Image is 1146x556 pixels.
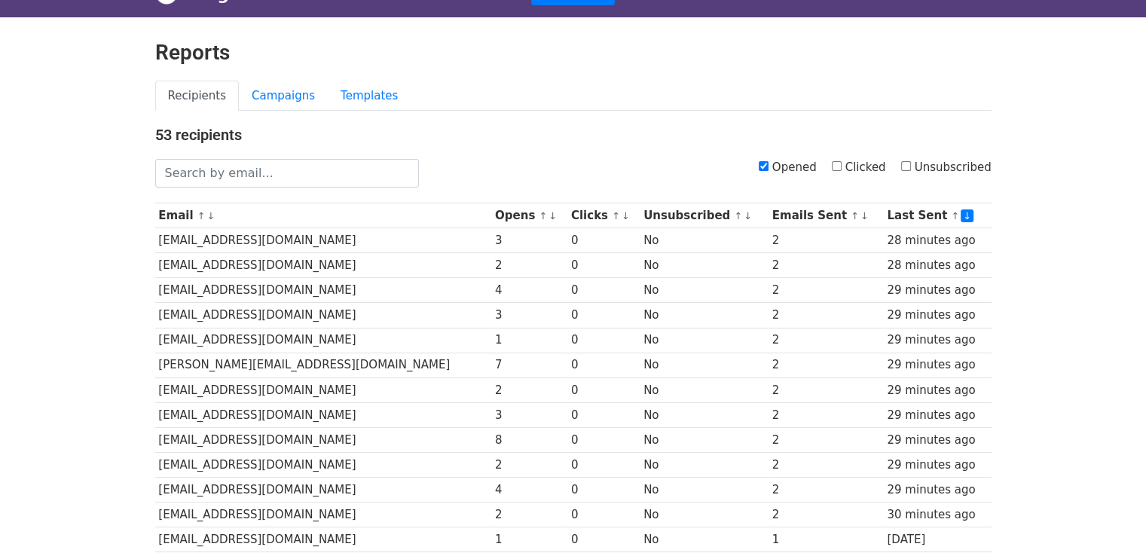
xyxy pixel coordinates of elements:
[769,402,884,427] td: 2
[622,210,630,221] a: ↓
[769,228,884,253] td: 2
[961,209,973,222] a: ↓
[491,453,567,478] td: 2
[884,427,992,452] td: 29 minutes ago
[567,328,640,353] td: 0
[851,210,859,221] a: ↑
[567,402,640,427] td: 0
[640,253,769,278] td: No
[769,503,884,527] td: 2
[860,210,869,221] a: ↓
[640,377,769,402] td: No
[884,527,992,552] td: [DATE]
[155,253,492,278] td: [EMAIL_ADDRESS][DOMAIN_NAME]
[567,278,640,303] td: 0
[884,278,992,303] td: 29 minutes ago
[491,527,567,552] td: 1
[759,159,817,176] label: Opened
[769,328,884,353] td: 2
[155,159,419,188] input: Search by email...
[734,210,742,221] a: ↑
[1071,484,1146,556] iframe: Chat Widget
[640,228,769,253] td: No
[884,228,992,253] td: 28 minutes ago
[744,210,752,221] a: ↓
[884,203,992,228] th: Last Sent
[884,478,992,503] td: 29 minutes ago
[640,503,769,527] td: No
[328,81,411,112] a: Templates
[491,253,567,278] td: 2
[901,159,992,176] label: Unsubscribed
[769,253,884,278] td: 2
[155,278,492,303] td: [EMAIL_ADDRESS][DOMAIN_NAME]
[640,203,769,228] th: Unsubscribed
[567,453,640,478] td: 0
[491,328,567,353] td: 1
[155,527,492,552] td: [EMAIL_ADDRESS][DOMAIN_NAME]
[491,303,567,328] td: 3
[759,161,769,171] input: Opened
[197,210,206,221] a: ↑
[155,81,240,112] a: Recipients
[769,427,884,452] td: 2
[640,402,769,427] td: No
[549,210,557,221] a: ↓
[567,427,640,452] td: 0
[491,503,567,527] td: 2
[769,353,884,377] td: 2
[491,353,567,377] td: 7
[567,478,640,503] td: 0
[567,303,640,328] td: 0
[567,503,640,527] td: 0
[640,527,769,552] td: No
[155,40,992,66] h2: Reports
[491,278,567,303] td: 4
[567,228,640,253] td: 0
[155,126,992,144] h4: 53 recipients
[491,203,567,228] th: Opens
[155,377,492,402] td: [EMAIL_ADDRESS][DOMAIN_NAME]
[155,453,492,478] td: [EMAIL_ADDRESS][DOMAIN_NAME]
[640,478,769,503] td: No
[491,377,567,402] td: 2
[884,253,992,278] td: 28 minutes ago
[769,527,884,552] td: 1
[832,161,842,171] input: Clicked
[640,453,769,478] td: No
[640,303,769,328] td: No
[155,228,492,253] td: [EMAIL_ADDRESS][DOMAIN_NAME]
[640,353,769,377] td: No
[155,353,492,377] td: [PERSON_NAME][EMAIL_ADDRESS][DOMAIN_NAME]
[884,402,992,427] td: 29 minutes ago
[491,478,567,503] td: 4
[901,161,911,171] input: Unsubscribed
[239,81,328,112] a: Campaigns
[951,210,959,221] a: ↑
[769,453,884,478] td: 2
[491,228,567,253] td: 3
[769,278,884,303] td: 2
[207,210,215,221] a: ↓
[567,253,640,278] td: 0
[884,328,992,353] td: 29 minutes ago
[884,353,992,377] td: 29 minutes ago
[884,377,992,402] td: 29 minutes ago
[491,427,567,452] td: 8
[832,159,886,176] label: Clicked
[769,203,884,228] th: Emails Sent
[491,402,567,427] td: 3
[884,303,992,328] td: 29 minutes ago
[567,203,640,228] th: Clicks
[769,303,884,328] td: 2
[155,427,492,452] td: [EMAIL_ADDRESS][DOMAIN_NAME]
[769,478,884,503] td: 2
[155,328,492,353] td: [EMAIL_ADDRESS][DOMAIN_NAME]
[155,303,492,328] td: [EMAIL_ADDRESS][DOMAIN_NAME]
[612,210,620,221] a: ↑
[155,203,492,228] th: Email
[155,402,492,427] td: [EMAIL_ADDRESS][DOMAIN_NAME]
[884,503,992,527] td: 30 minutes ago
[769,377,884,402] td: 2
[567,353,640,377] td: 0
